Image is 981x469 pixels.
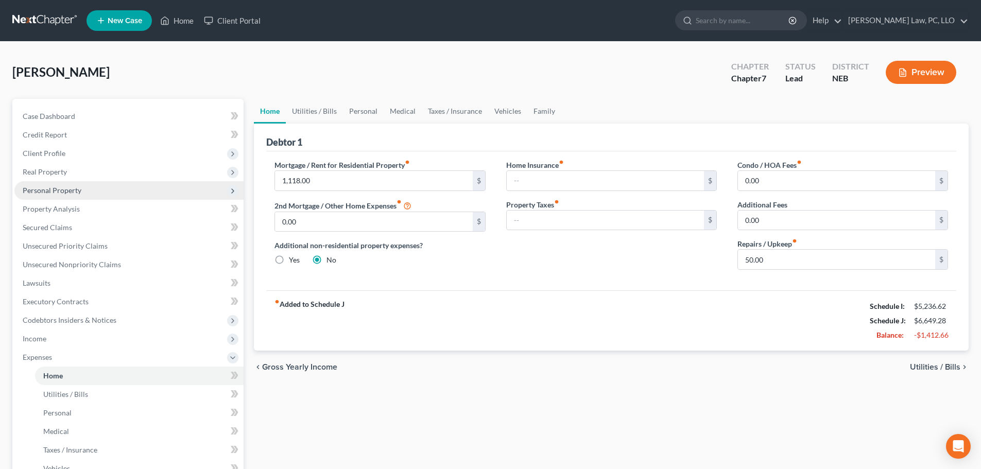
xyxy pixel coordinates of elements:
[876,331,904,339] strong: Balance:
[731,61,769,73] div: Chapter
[807,11,842,30] a: Help
[14,237,244,255] a: Unsecured Priority Claims
[738,250,935,269] input: --
[43,427,69,436] span: Medical
[23,149,65,158] span: Client Profile
[870,316,906,325] strong: Schedule J:
[275,171,472,190] input: --
[946,434,971,459] div: Open Intercom Messenger
[507,171,704,190] input: --
[832,73,869,84] div: NEB
[23,334,46,343] span: Income
[43,390,88,398] span: Utilities / Bills
[506,199,559,210] label: Property Taxes
[559,160,564,165] i: fiber_manual_record
[914,330,948,340] div: -$1,412.66
[23,223,72,232] span: Secured Claims
[275,212,472,232] input: --
[914,301,948,311] div: $5,236.62
[343,99,384,124] a: Personal
[935,171,948,190] div: $
[199,11,266,30] a: Client Portal
[14,126,244,144] a: Credit Report
[507,211,704,230] input: --
[35,422,244,441] a: Medical
[935,250,948,269] div: $
[14,218,244,237] a: Secured Claims
[422,99,488,124] a: Taxes / Insurance
[731,73,769,84] div: Chapter
[155,11,199,30] a: Home
[506,160,564,170] label: Home Insurance
[527,99,561,124] a: Family
[704,171,716,190] div: $
[910,363,960,371] span: Utilities / Bills
[274,199,411,212] label: 2nd Mortgage / Other Home Expenses
[43,445,97,454] span: Taxes / Insurance
[274,240,485,251] label: Additional non-residential property expenses?
[23,241,108,250] span: Unsecured Priority Claims
[23,260,121,269] span: Unsecured Nonpriority Claims
[14,255,244,274] a: Unsecured Nonpriority Claims
[960,363,969,371] i: chevron_right
[843,11,968,30] a: [PERSON_NAME] Law, PC, LLO
[785,73,816,84] div: Lead
[473,212,485,232] div: $
[870,302,905,310] strong: Schedule I:
[792,238,797,244] i: fiber_manual_record
[886,61,956,84] button: Preview
[326,255,336,265] label: No
[23,130,67,139] span: Credit Report
[785,61,816,73] div: Status
[23,204,80,213] span: Property Analysis
[23,279,50,287] span: Lawsuits
[254,99,286,124] a: Home
[43,371,63,380] span: Home
[274,160,410,170] label: Mortgage / Rent for Residential Property
[738,171,935,190] input: --
[737,199,787,210] label: Additional Fees
[914,316,948,326] div: $6,649.28
[262,363,337,371] span: Gross Yearly Income
[35,404,244,422] a: Personal
[14,292,244,311] a: Executory Contracts
[488,99,527,124] a: Vehicles
[832,61,869,73] div: District
[738,211,935,230] input: --
[23,297,89,306] span: Executory Contracts
[384,99,422,124] a: Medical
[14,200,244,218] a: Property Analysis
[23,353,52,361] span: Expenses
[935,211,948,230] div: $
[405,160,410,165] i: fiber_manual_record
[762,73,766,83] span: 7
[910,363,969,371] button: Utilities / Bills chevron_right
[704,211,716,230] div: $
[254,363,262,371] i: chevron_left
[23,186,81,195] span: Personal Property
[254,363,337,371] button: chevron_left Gross Yearly Income
[274,299,345,342] strong: Added to Schedule J
[23,112,75,120] span: Case Dashboard
[797,160,802,165] i: fiber_manual_record
[737,160,802,170] label: Condo / HOA Fees
[737,238,797,249] label: Repairs / Upkeep
[12,64,110,79] span: [PERSON_NAME]
[286,99,343,124] a: Utilities / Bills
[43,408,72,417] span: Personal
[266,136,302,148] div: Debtor 1
[473,171,485,190] div: $
[289,255,300,265] label: Yes
[274,299,280,304] i: fiber_manual_record
[108,17,142,25] span: New Case
[35,385,244,404] a: Utilities / Bills
[23,167,67,176] span: Real Property
[14,107,244,126] a: Case Dashboard
[35,441,244,459] a: Taxes / Insurance
[397,199,402,204] i: fiber_manual_record
[554,199,559,204] i: fiber_manual_record
[23,316,116,324] span: Codebtors Insiders & Notices
[696,11,790,30] input: Search by name...
[14,274,244,292] a: Lawsuits
[35,367,244,385] a: Home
